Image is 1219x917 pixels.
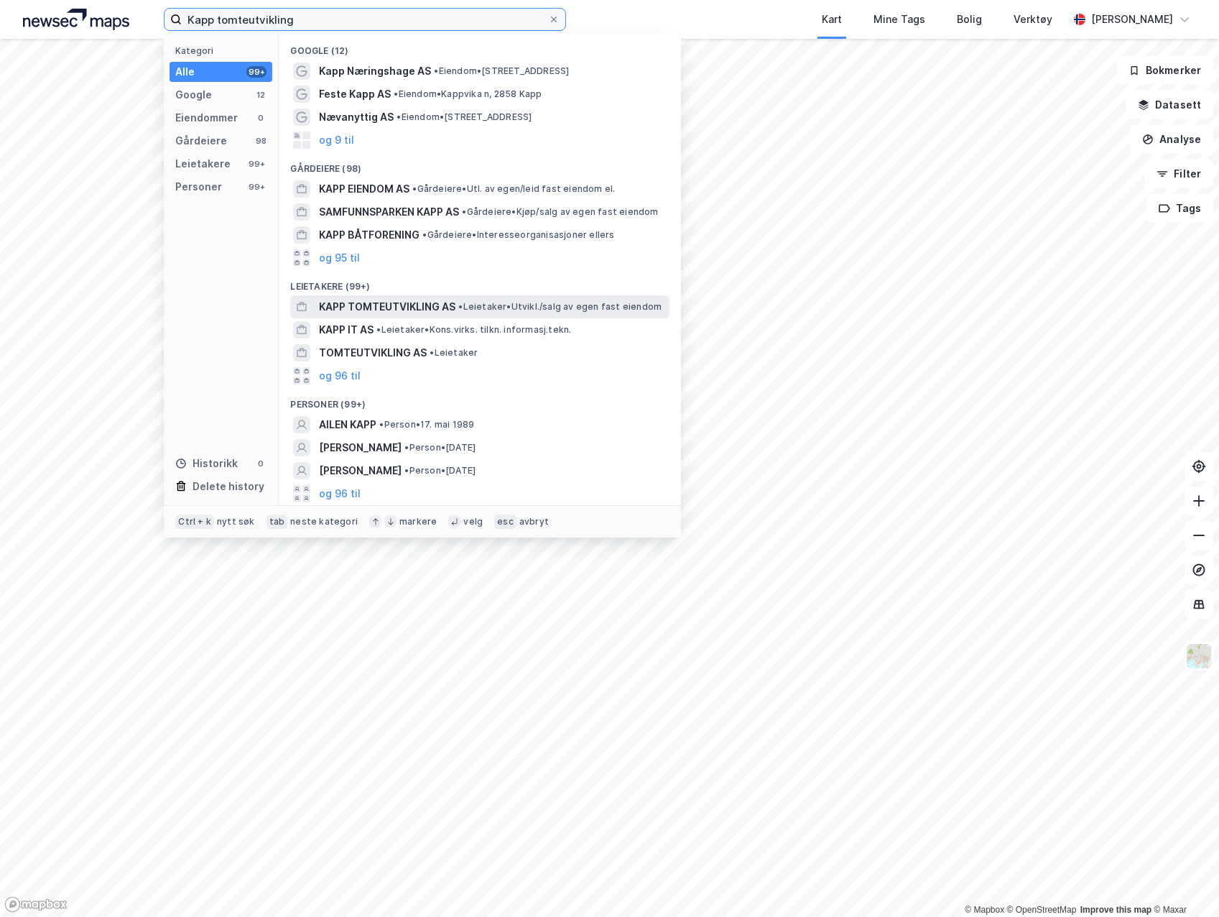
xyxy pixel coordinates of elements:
[1144,160,1213,188] button: Filter
[175,155,231,172] div: Leietakere
[319,132,354,149] button: og 9 til
[23,9,129,30] img: logo.a4113a55bc3d86da70a041830d287a7e.svg
[255,135,266,147] div: 98
[319,416,376,433] span: AILEN KAPP
[266,515,288,529] div: tab
[1116,56,1213,85] button: Bokmerker
[404,465,476,476] span: Person • [DATE]
[1080,905,1151,915] a: Improve this map
[319,203,459,221] span: SAMFUNNSPARKEN KAPP AS
[399,516,437,527] div: markere
[494,515,516,529] div: esc
[319,226,420,244] span: KAPP BÅTFORENING
[434,65,438,76] span: •
[255,89,266,101] div: 12
[458,301,662,313] span: Leietaker • Utvikl./salg av egen fast eiendom
[246,66,266,78] div: 99+
[957,11,982,28] div: Bolig
[319,180,409,198] span: KAPP EIENDOM AS
[290,516,358,527] div: neste kategori
[463,516,483,527] div: velg
[412,183,417,194] span: •
[246,158,266,170] div: 99+
[319,462,402,479] span: [PERSON_NAME]
[1147,848,1219,917] div: Kontrollprogram for chat
[1007,905,1077,915] a: OpenStreetMap
[376,324,381,335] span: •
[319,109,394,126] span: Nævanyttig AS
[412,183,615,195] span: Gårdeiere • Utl. av egen/leid fast eiendom el.
[193,478,264,495] div: Delete history
[379,419,384,430] span: •
[462,206,658,218] span: Gårdeiere • Kjøp/salg av egen fast eiendom
[404,442,409,453] span: •
[175,45,272,56] div: Kategori
[1014,11,1052,28] div: Verktøy
[4,896,68,913] a: Mapbox homepage
[279,269,681,295] div: Leietakere (99+)
[319,367,361,384] button: og 96 til
[319,321,374,338] span: KAPP IT AS
[458,301,463,312] span: •
[404,442,476,453] span: Person • [DATE]
[279,387,681,413] div: Personer (99+)
[1091,11,1173,28] div: [PERSON_NAME]
[1126,91,1213,119] button: Datasett
[175,86,212,103] div: Google
[519,516,549,527] div: avbryt
[430,347,478,359] span: Leietaker
[462,206,466,217] span: •
[319,439,402,456] span: [PERSON_NAME]
[217,516,255,527] div: nytt søk
[255,458,266,469] div: 0
[397,111,532,123] span: Eiendom • [STREET_ADDRESS]
[1146,194,1213,223] button: Tags
[822,11,842,28] div: Kart
[422,229,427,240] span: •
[965,905,1004,915] a: Mapbox
[175,109,238,126] div: Eiendommer
[319,86,391,103] span: Feste Kapp AS
[246,181,266,193] div: 99+
[255,112,266,124] div: 0
[175,132,227,149] div: Gårdeiere
[319,63,431,80] span: Kapp Næringshage AS
[182,9,548,30] input: Søk på adresse, matrikkel, gårdeiere, leietakere eller personer
[434,65,569,77] span: Eiendom • [STREET_ADDRESS]
[397,111,401,122] span: •
[873,11,925,28] div: Mine Tags
[404,465,409,476] span: •
[394,88,398,99] span: •
[1130,125,1213,154] button: Analyse
[1147,848,1219,917] iframe: Chat Widget
[175,178,222,195] div: Personer
[422,229,614,241] span: Gårdeiere • Interesseorganisasjoner ellers
[319,485,361,502] button: og 96 til
[175,63,195,80] div: Alle
[175,515,214,529] div: Ctrl + k
[376,324,571,336] span: Leietaker • Kons.virks. tilkn. informasj.tekn.
[319,249,360,267] button: og 95 til
[279,152,681,178] div: Gårdeiere (98)
[279,34,681,60] div: Google (12)
[379,419,474,430] span: Person • 17. mai 1989
[394,88,542,100] span: Eiendom • Kappvika n, 2858 Kapp
[319,344,427,361] span: TOMTEUTVIKLING AS
[430,347,434,358] span: •
[175,455,238,472] div: Historikk
[319,298,455,315] span: KAPP TOMTEUTVIKLING AS
[1185,642,1213,670] img: Z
